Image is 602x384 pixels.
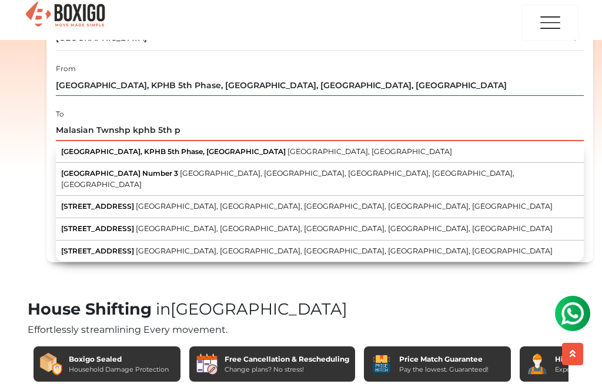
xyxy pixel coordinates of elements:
div: Change plans? No stress! [225,365,349,375]
div: Price Match Guarantee [399,354,489,365]
button: [GEOGRAPHIC_DATA], KPHB 5th Phase, [GEOGRAPHIC_DATA] [GEOGRAPHIC_DATA], [GEOGRAPHIC_DATA] [56,141,584,163]
img: Boxigo Sealed [39,352,63,376]
span: [GEOGRAPHIC_DATA], [GEOGRAPHIC_DATA], [GEOGRAPHIC_DATA], [GEOGRAPHIC_DATA], [GEOGRAPHIC_DATA] [136,246,553,255]
span: [GEOGRAPHIC_DATA] [56,32,147,43]
span: [GEOGRAPHIC_DATA] Number 3 [61,169,178,178]
input: Select Building or Nearest Landmark [56,75,584,96]
span: [GEOGRAPHIC_DATA], [GEOGRAPHIC_DATA], [GEOGRAPHIC_DATA], [GEOGRAPHIC_DATA], [GEOGRAPHIC_DATA] [61,169,514,189]
span: Effortlessly streamlining Every movement. [28,324,228,335]
button: [STREET_ADDRESS] [GEOGRAPHIC_DATA], [GEOGRAPHIC_DATA], [GEOGRAPHIC_DATA], [GEOGRAPHIC_DATA], [GEO... [56,241,584,262]
div: Boxigo Sealed [69,354,169,365]
span: [STREET_ADDRESS] [61,224,134,233]
span: [GEOGRAPHIC_DATA], [GEOGRAPHIC_DATA], [GEOGRAPHIC_DATA], [GEOGRAPHIC_DATA], [GEOGRAPHIC_DATA] [136,202,553,211]
span: [GEOGRAPHIC_DATA], [GEOGRAPHIC_DATA] [287,147,452,156]
img: menu [539,6,562,39]
h1: House Shifting [28,300,574,319]
img: Free Cancellation & Rescheduling [195,352,219,376]
img: Price Match Guarantee [370,352,393,376]
span: [GEOGRAPHIC_DATA], [GEOGRAPHIC_DATA], [GEOGRAPHIC_DATA], [GEOGRAPHIC_DATA], [GEOGRAPHIC_DATA] [136,224,553,233]
span: in [156,299,170,319]
img: whatsapp-icon.svg [12,12,35,35]
div: Free Cancellation & Rescheduling [225,354,349,365]
label: From [56,64,76,74]
button: [GEOGRAPHIC_DATA] Number 3 [GEOGRAPHIC_DATA], [GEOGRAPHIC_DATA], [GEOGRAPHIC_DATA], [GEOGRAPHIC_D... [56,163,584,196]
img: Highly Trained Professionals [526,352,549,376]
label: To [56,109,64,119]
input: Select Building or Nearest Landmark [56,121,584,141]
button: scroll up [562,343,583,365]
span: [GEOGRAPHIC_DATA], KPHB 5th Phase, [GEOGRAPHIC_DATA] [61,147,286,156]
button: [STREET_ADDRESS] [GEOGRAPHIC_DATA], [GEOGRAPHIC_DATA], [GEOGRAPHIC_DATA], [GEOGRAPHIC_DATA], [GEO... [56,218,584,241]
span: [STREET_ADDRESS] [61,246,134,255]
span: [STREET_ADDRESS] [61,202,134,211]
span: [GEOGRAPHIC_DATA] [152,299,347,319]
button: [STREET_ADDRESS] [GEOGRAPHIC_DATA], [GEOGRAPHIC_DATA], [GEOGRAPHIC_DATA], [GEOGRAPHIC_DATA], [GEO... [56,196,584,218]
div: Pay the lowest. Guaranteed! [399,365,489,375]
div: Household Damage Protection [69,365,169,375]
